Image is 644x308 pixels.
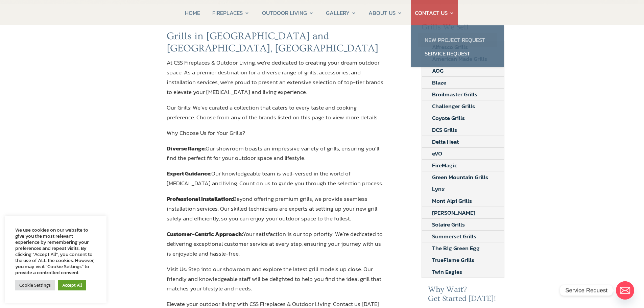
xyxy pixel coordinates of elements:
a: The Big Green Egg [422,242,490,254]
a: Solaire Grills [422,219,475,230]
a: Coyote Grills [422,112,475,124]
h2: Why Wait? Get Started [DATE]! [428,285,498,307]
a: Blaze [422,77,456,88]
a: Delta Heat [422,136,469,147]
p: Your satisfaction is our top priority. We’re dedicated to delivering exceptional customer service... [167,229,384,264]
strong: Expert Guidance: [167,169,211,178]
a: DCS Grills [422,124,467,136]
a: Email [616,281,634,300]
p: Our Grills: We’ve curated a collection that caters to every taste and cooking preference. Choose ... [167,103,384,128]
a: Green Mountain Grills [422,171,498,183]
strong: Diverse Range: [167,144,206,153]
a: Lynx [422,183,455,195]
a: Summerset Grills [422,231,486,242]
strong: Professional Installation: [167,194,233,203]
a: FireMagic [422,160,467,171]
p: Visit Us: Step into our showroom and explore the latest grill models up close. Our friendly and k... [167,264,384,300]
p: Our knowledgeable team is well-versed in the world of [MEDICAL_DATA] and living. Count on us to g... [167,169,384,194]
a: AOG [422,65,454,76]
a: Broilmaster Grills [422,89,487,100]
p: Our showroom boasts an impressive variety of grills, ensuring you’ll find the perfect fit for you... [167,144,384,169]
p: Beyond offering premium grills, we provide seamless installation services. Our skilled technician... [167,194,384,229]
p: At CSS Fireplaces & Outdoor Living, we’re dedicated to creating your dream outdoor space. As a pr... [167,58,384,103]
a: Twin Eagles [422,266,472,278]
a: Accept All [58,280,86,290]
div: We use cookies on our website to give you the most relevant experience by remembering your prefer... [15,227,96,276]
a: Mont Alpi Grills [422,195,482,207]
strong: Customer-Centric Approach: [167,230,243,238]
a: eVO [422,148,452,159]
a: Service Request [418,47,497,60]
a: New Project Request [418,33,497,47]
p: Why Choose Us for Your Grills? [167,128,384,144]
a: Cookie Settings [15,280,55,290]
a: [PERSON_NAME] [422,207,485,218]
a: Challenger Grills [422,100,485,112]
a: TrueFlame Grills [422,254,484,266]
h2: Grills in [GEOGRAPHIC_DATA] and [GEOGRAPHIC_DATA], [GEOGRAPHIC_DATA] [167,30,384,58]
